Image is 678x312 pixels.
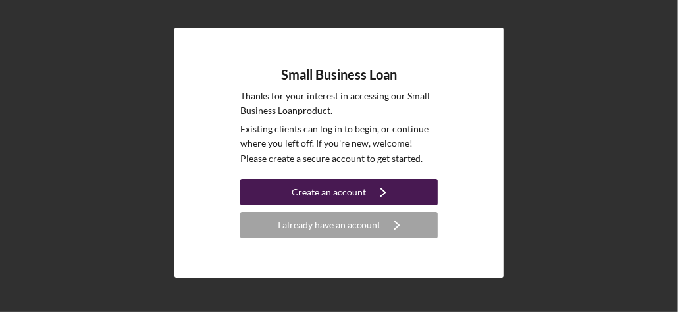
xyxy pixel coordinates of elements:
a: Create an account [240,179,438,209]
div: I already have an account [278,212,380,238]
button: I already have an account [240,212,438,238]
p: Thanks for your interest in accessing our Small Business Loan product. [240,89,438,118]
p: Existing clients can log in to begin, or continue where you left off. If you're new, welcome! Ple... [240,122,438,166]
div: Create an account [292,179,367,205]
h4: Small Business Loan [281,67,397,82]
button: Create an account [240,179,438,205]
